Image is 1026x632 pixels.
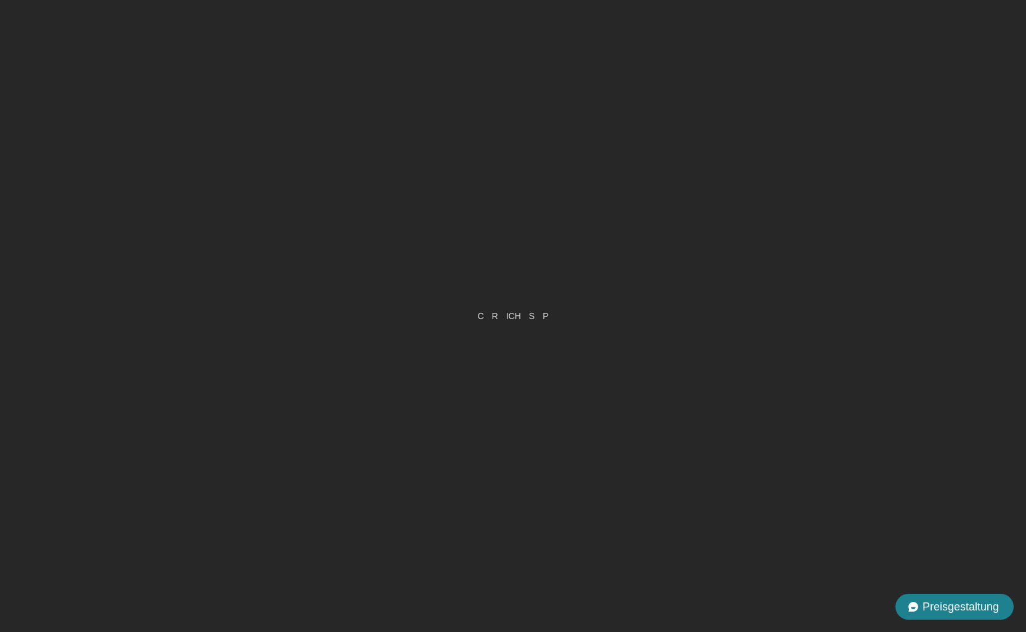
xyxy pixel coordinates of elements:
[923,601,999,613] font: Preisgestaltung
[506,311,521,321] font: ICH
[477,311,483,321] font: C
[543,311,548,321] font: P
[492,311,498,321] font: R
[529,311,535,321] font: S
